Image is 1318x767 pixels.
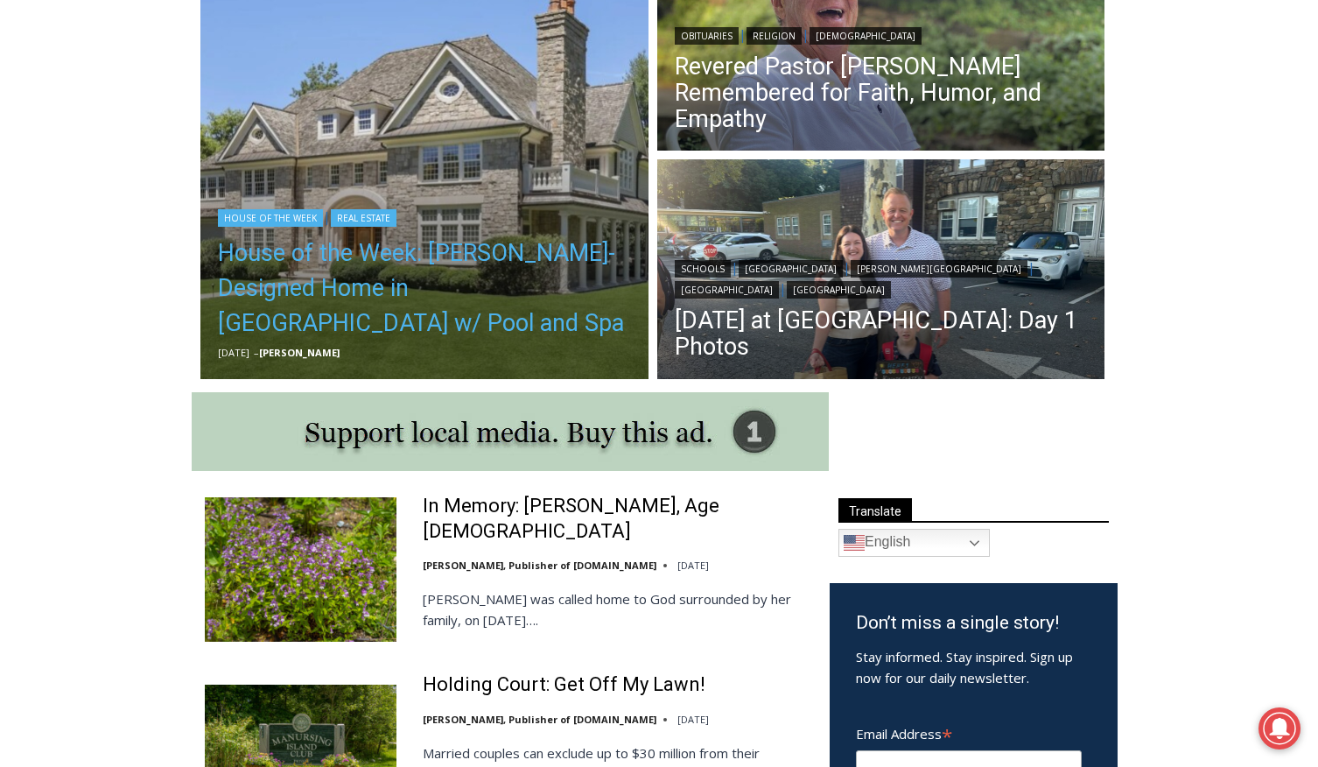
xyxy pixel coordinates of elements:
a: English [838,529,990,557]
time: [DATE] [677,559,709,572]
a: [PERSON_NAME], Publisher of [DOMAIN_NAME] [423,713,656,726]
a: House of the Week [218,209,323,227]
span: Translate [838,498,912,522]
p: Stay informed. Stay inspired. Sign up now for our daily newsletter. [856,646,1091,688]
time: [DATE] [677,713,709,726]
a: Intern @ [DOMAIN_NAME] [421,170,848,218]
p: [PERSON_NAME] was called home to God surrounded by her family, on [DATE]…. [423,588,807,630]
a: Real Estate [331,209,396,227]
span: Open Tues. - Sun. [PHONE_NUMBER] [5,180,172,247]
a: [DEMOGRAPHIC_DATA] [810,27,922,45]
img: support local media, buy this ad [192,392,829,471]
a: Religion [747,27,802,45]
a: Read More First Day of School at Rye City Schools: Day 1 Photos [657,159,1105,383]
a: [GEOGRAPHIC_DATA] [739,260,843,278]
h3: Don’t miss a single story! [856,609,1091,637]
a: Obituaries [675,27,739,45]
a: Revered Pastor [PERSON_NAME] Remembered for Faith, Humor, and Empathy [675,53,1088,132]
a: [PERSON_NAME], Publisher of [DOMAIN_NAME] [423,559,656,572]
a: [PERSON_NAME][GEOGRAPHIC_DATA] [851,260,1027,278]
div: "...watching a master [PERSON_NAME] chef prepare an omakase meal is fascinating dinner theater an... [180,109,257,209]
div: | [218,206,631,227]
time: [DATE] [218,346,249,359]
a: Schools [675,260,731,278]
img: In Memory: Adele Arrigale, Age 90 [205,497,396,641]
img: en [844,532,865,553]
a: [DATE] at [GEOGRAPHIC_DATA]: Day 1 Photos [675,307,1088,360]
a: Open Tues. - Sun. [PHONE_NUMBER] [1,176,176,218]
a: [PERSON_NAME] [259,346,340,359]
a: Holding Court: Get Off My Lawn! [423,672,705,698]
div: | | | | [675,257,1088,299]
div: "At the 10am stand-up meeting, each intern gets a chance to take [PERSON_NAME] and the other inte... [442,1,827,170]
label: Email Address [856,716,1082,748]
img: (PHOTO: Henry arrived for his first day of Kindergarten at Midland Elementary School. He likes cu... [657,159,1105,383]
span: Intern @ [DOMAIN_NAME] [458,174,811,214]
span: – [254,346,259,359]
a: [GEOGRAPHIC_DATA] [675,281,779,299]
a: House of the Week: [PERSON_NAME]-Designed Home in [GEOGRAPHIC_DATA] w/ Pool and Spa [218,236,631,341]
div: | | [675,24,1088,45]
a: [GEOGRAPHIC_DATA] [787,281,891,299]
a: In Memory: [PERSON_NAME], Age [DEMOGRAPHIC_DATA] [423,494,807,544]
